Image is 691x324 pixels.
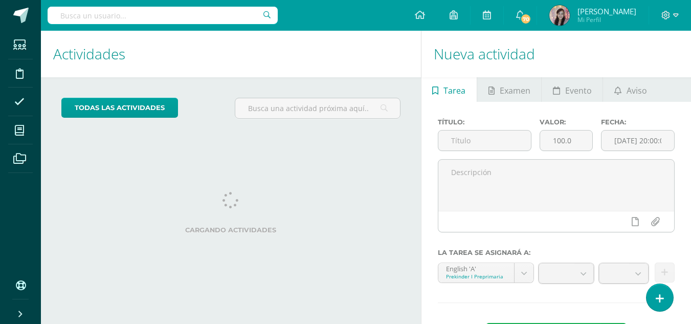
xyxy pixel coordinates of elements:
label: Fecha: [601,118,675,126]
input: Puntos máximos [540,131,592,150]
span: [PERSON_NAME] [577,6,636,16]
span: Evento [565,78,592,103]
h1: Actividades [53,31,409,77]
span: Mi Perfil [577,15,636,24]
span: Examen [500,78,530,103]
div: English 'A' [446,263,506,273]
input: Título [438,131,531,150]
a: Tarea [421,77,477,102]
label: Título: [438,118,532,126]
input: Busca un usuario... [48,7,278,24]
a: English 'A'Prekinder I Preprimaria [438,263,533,283]
img: 9551210c757c62f5e4bd36020026bc4b.png [549,5,570,26]
h1: Nueva actividad [434,31,679,77]
span: Aviso [627,78,647,103]
a: todas las Actividades [61,98,178,118]
span: Tarea [443,78,465,103]
a: Aviso [603,77,658,102]
a: Examen [477,77,541,102]
label: La tarea se asignará a: [438,249,675,256]
input: Busca una actividad próxima aquí... [235,98,399,118]
span: 70 [520,13,531,25]
input: Fecha de entrega [601,131,674,150]
label: Valor: [540,118,593,126]
a: Evento [542,77,603,102]
div: Prekinder I Preprimaria [446,273,506,280]
label: Cargando actividades [61,226,400,234]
